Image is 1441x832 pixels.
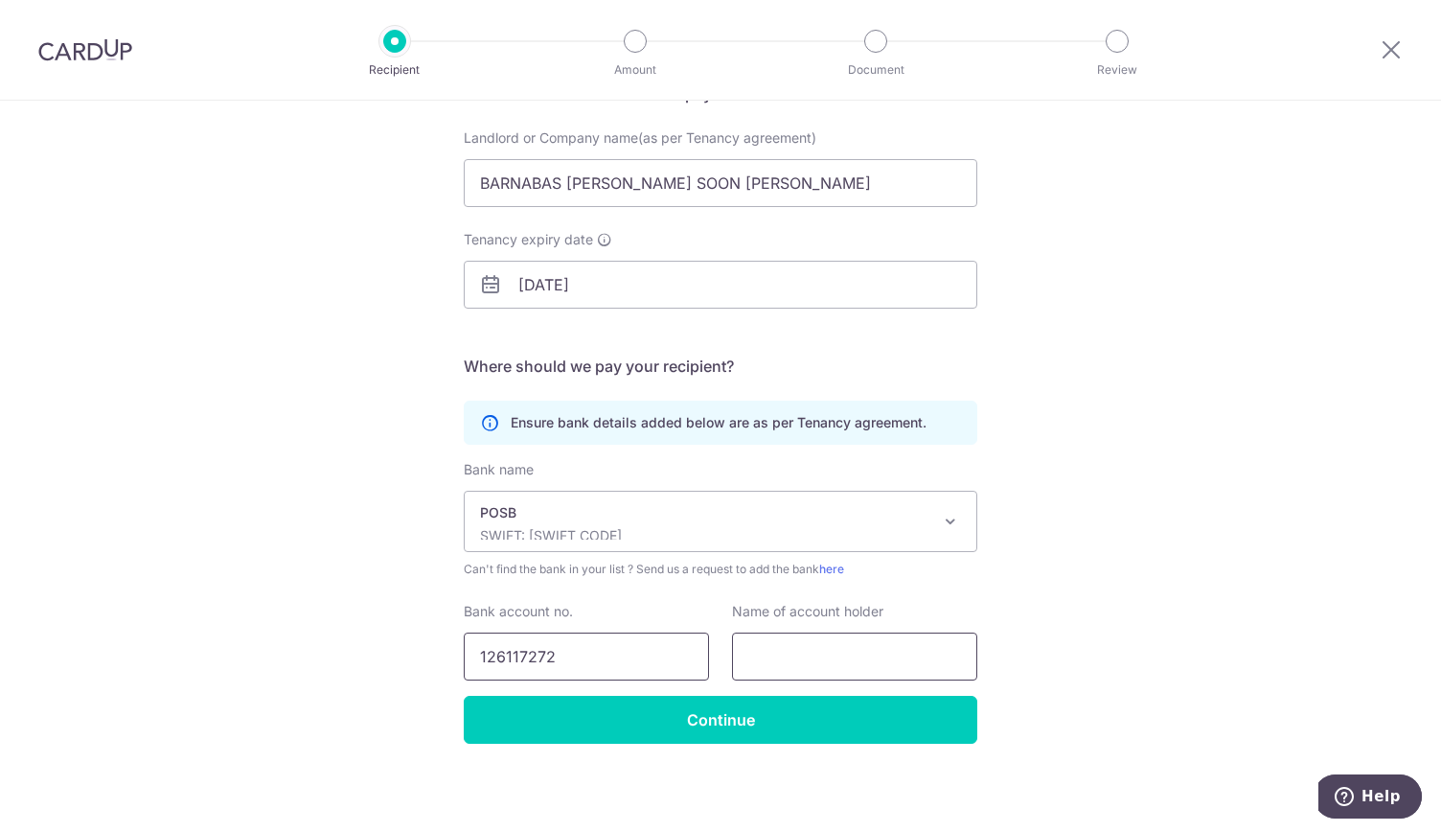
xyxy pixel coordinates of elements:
span: Tenancy expiry date [464,230,593,249]
p: Document [805,60,947,80]
img: CardUp [38,38,132,61]
input: Continue [464,696,977,744]
a: here [819,562,844,576]
label: Bank account no. [464,602,573,621]
span: Help [43,13,82,31]
p: SWIFT: [SWIFT_CODE] [480,526,930,545]
label: Name of account holder [732,602,883,621]
span: Can't find the bank in your list ? Send us a request to add the bank [464,560,977,579]
h5: Where should we pay your recipient? [464,355,977,378]
iframe: Opens a widget where you can find more information [1318,774,1422,822]
span: POSB [464,491,977,552]
p: Amount [564,60,706,80]
p: Review [1046,60,1188,80]
input: DD/MM/YYYY [464,261,977,309]
label: Bank name [464,460,534,479]
p: POSB [480,503,930,522]
p: Ensure bank details added below are as per Tenancy agreement. [511,413,926,432]
span: Landlord or Company name(as per Tenancy agreement) [464,129,816,146]
p: Recipient [324,60,466,80]
span: POSB [465,492,976,551]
